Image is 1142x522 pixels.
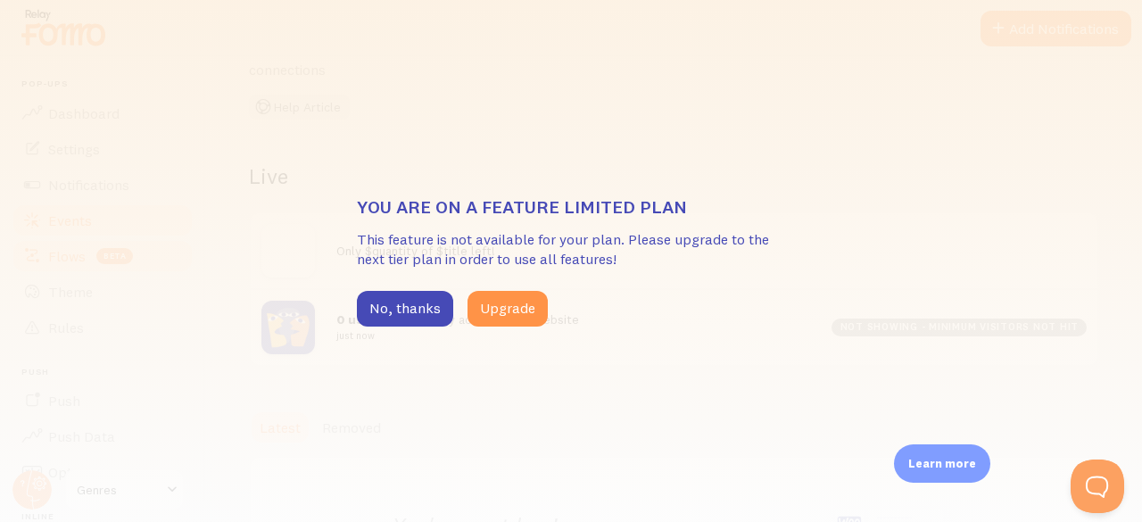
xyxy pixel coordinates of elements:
p: This feature is not available for your plan. Please upgrade to the next tier plan in order to use... [357,229,785,270]
button: No, thanks [357,291,453,327]
p: Learn more [908,455,976,472]
h3: You are on a feature limited plan [357,195,785,219]
button: Upgrade [468,291,548,327]
iframe: Help Scout Beacon - Open [1071,460,1124,513]
div: Learn more [894,444,990,483]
